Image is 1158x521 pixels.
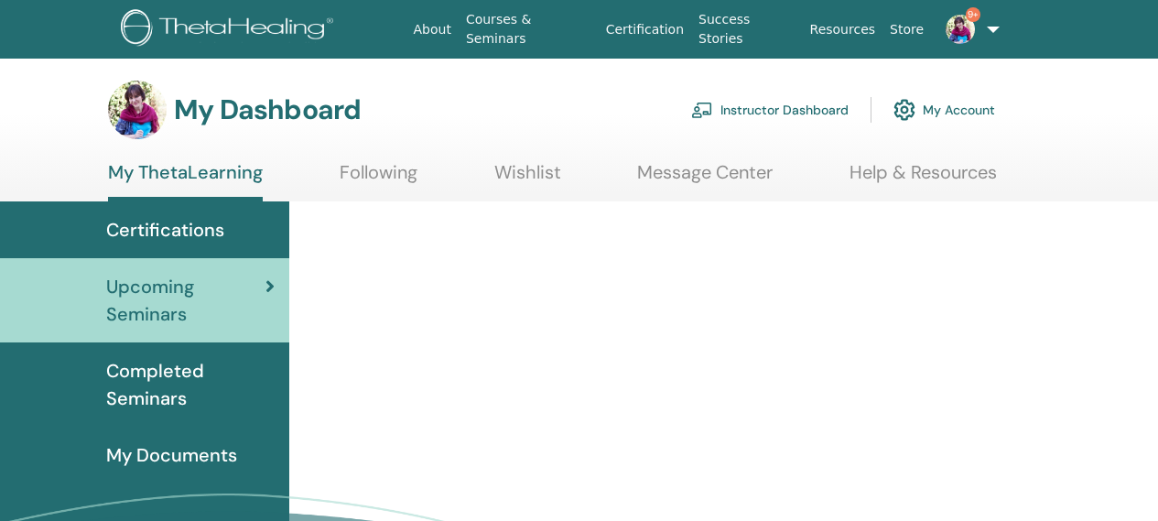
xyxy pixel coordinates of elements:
[494,161,561,197] a: Wishlist
[108,81,167,139] img: default.jpg
[893,90,995,130] a: My Account
[106,357,275,412] span: Completed Seminars
[599,13,691,47] a: Certification
[106,273,265,328] span: Upcoming Seminars
[803,13,883,47] a: Resources
[691,102,713,118] img: chalkboard-teacher.svg
[340,161,417,197] a: Following
[459,3,599,56] a: Courses & Seminars
[850,161,997,197] a: Help & Resources
[106,441,237,469] span: My Documents
[174,93,361,126] h3: My Dashboard
[108,161,263,201] a: My ThetaLearning
[637,161,773,197] a: Message Center
[882,13,931,47] a: Store
[691,3,802,56] a: Success Stories
[106,216,224,244] span: Certifications
[121,9,340,50] img: logo.png
[691,90,849,130] a: Instructor Dashboard
[946,15,975,44] img: default.jpg
[966,7,980,22] span: 9+
[893,94,915,125] img: cog.svg
[406,13,459,47] a: About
